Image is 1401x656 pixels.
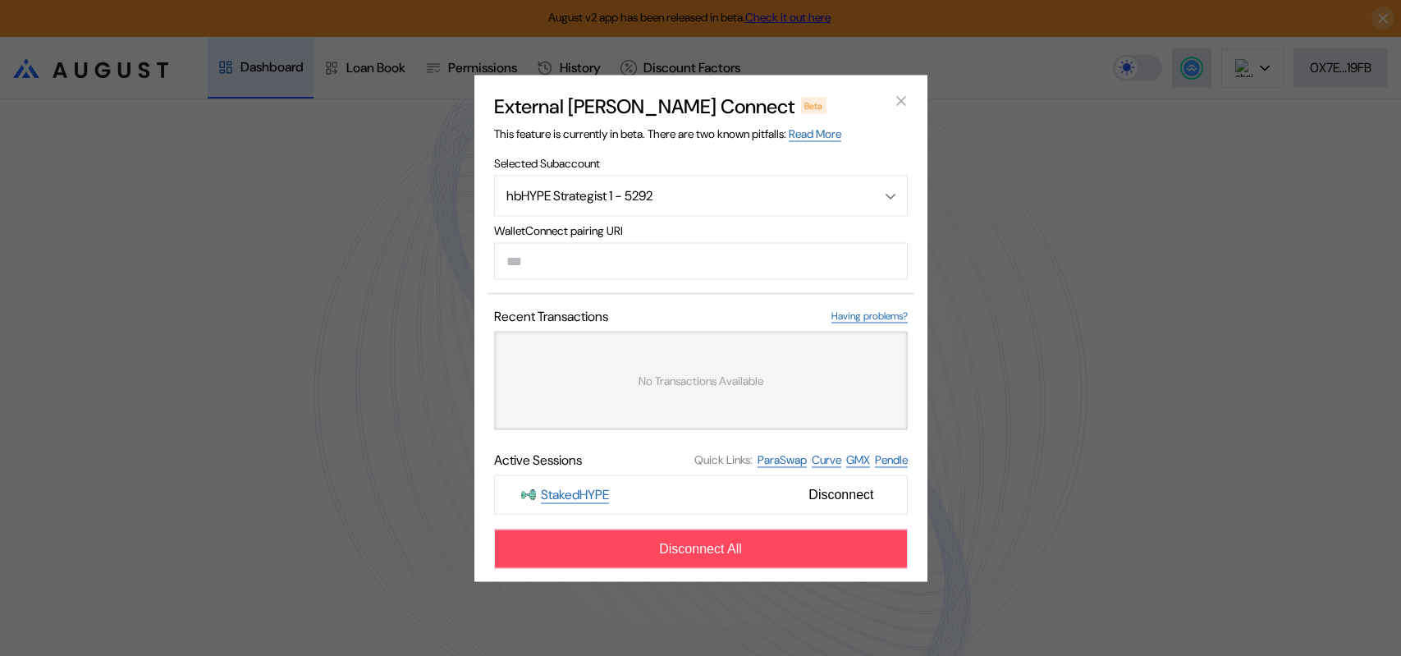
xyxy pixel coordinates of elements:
a: Having problems? [831,309,908,323]
span: Quick Links: [694,452,753,467]
span: Active Sessions [494,451,582,468]
h2: External [PERSON_NAME] Connect [494,93,794,118]
button: StakedHYPEStakedHYPEDisconnect [494,475,908,514]
a: ParaSwap [758,452,807,467]
span: WalletConnect pairing URI [494,222,908,237]
a: Pendle [875,452,908,467]
div: hbHYPE Strategist 1 - 5292 [506,187,853,204]
a: GMX [846,452,870,467]
a: Curve [812,452,841,467]
span: Disconnect [802,480,880,508]
button: Disconnect All [494,529,908,568]
span: This feature is currently in beta. There are two known pitfalls: [494,126,841,140]
button: close modal [888,88,914,114]
img: StakedHYPE [521,487,536,502]
span: No Transactions Available [639,373,763,388]
a: Read More [789,126,841,141]
span: Selected Subaccount [494,155,908,170]
div: Beta [801,97,827,113]
button: Open menu [494,175,908,216]
a: StakedHYPE [541,485,609,503]
span: Recent Transactions [494,307,608,324]
span: Disconnect All [659,541,742,556]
